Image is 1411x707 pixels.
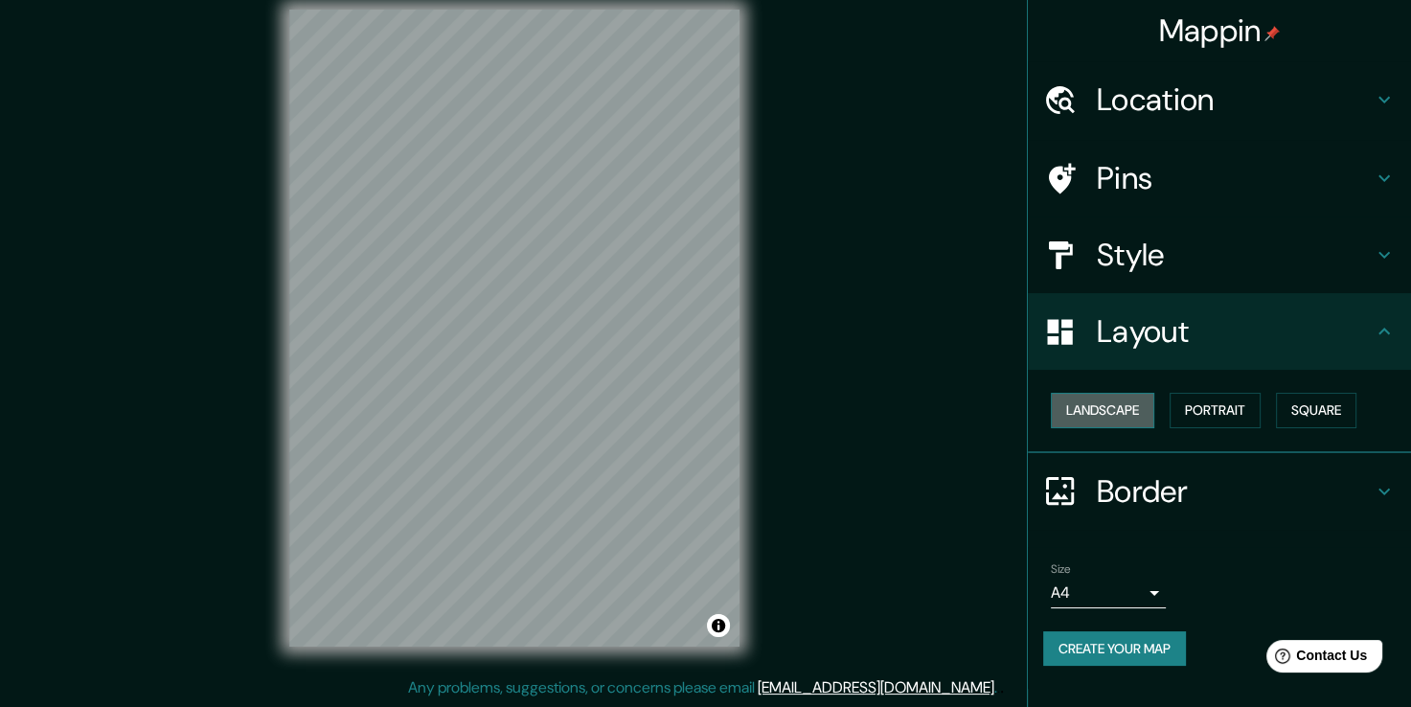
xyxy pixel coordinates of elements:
[1028,293,1411,370] div: Layout
[408,676,997,699] p: Any problems, suggestions, or concerns please email .
[1028,61,1411,138] div: Location
[1097,236,1373,274] h4: Style
[1028,140,1411,217] div: Pins
[1276,393,1356,428] button: Square
[1051,560,1071,577] label: Size
[1000,676,1004,699] div: .
[1264,26,1280,41] img: pin-icon.png
[758,677,994,697] a: [EMAIL_ADDRESS][DOMAIN_NAME]
[997,676,1000,699] div: .
[1043,631,1186,667] button: Create your map
[1097,80,1373,119] h4: Location
[707,614,730,637] button: Toggle attribution
[1051,578,1166,608] div: A4
[1159,11,1281,50] h4: Mappin
[1170,393,1261,428] button: Portrait
[1097,159,1373,197] h4: Pins
[289,10,740,647] canvas: Map
[1097,312,1373,351] h4: Layout
[1097,472,1373,511] h4: Border
[1240,632,1390,686] iframe: Help widget launcher
[1028,217,1411,293] div: Style
[1028,453,1411,530] div: Border
[1051,393,1154,428] button: Landscape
